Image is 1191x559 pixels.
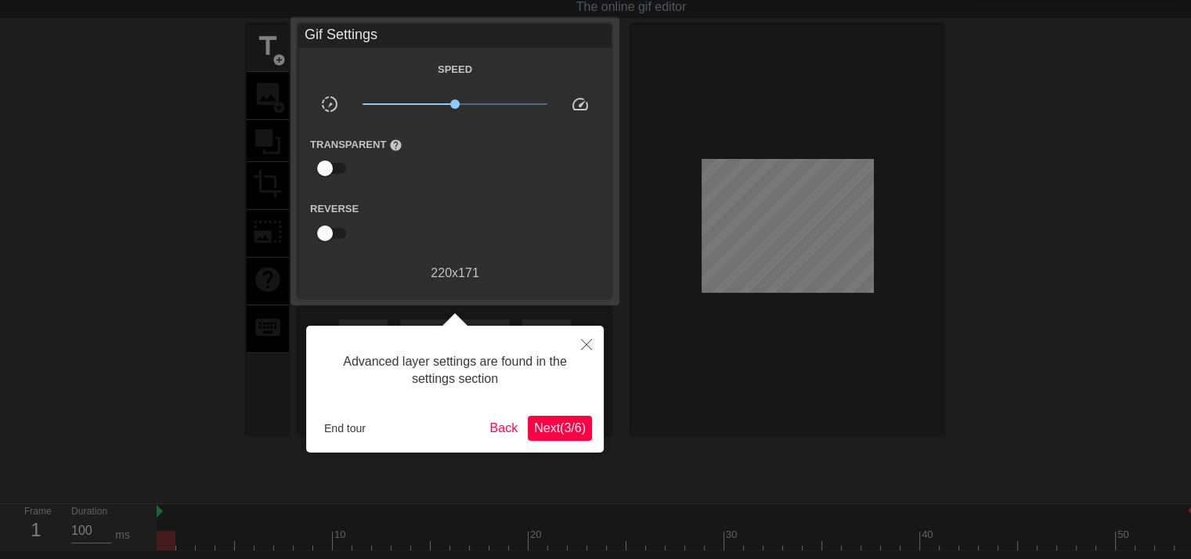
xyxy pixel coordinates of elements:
[318,337,592,404] div: Advanced layer settings are found in the settings section
[484,416,525,441] button: Back
[569,326,604,362] button: Close
[318,417,372,440] button: End tour
[534,421,586,435] span: Next ( 3 / 6 )
[528,416,592,441] button: Next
